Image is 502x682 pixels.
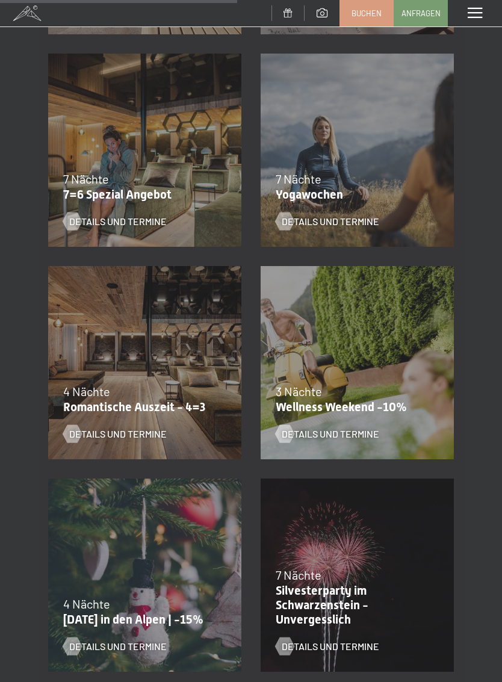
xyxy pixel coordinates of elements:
[276,215,379,228] a: Details und Termine
[276,568,321,582] span: 7 Nächte
[63,612,220,627] p: [DATE] in den Alpen | -15%
[63,384,110,398] span: 4 Nächte
[63,172,109,186] span: 7 Nächte
[276,400,433,414] p: Wellness Weekend -10%
[63,215,167,228] a: Details und Termine
[282,640,379,653] span: Details und Termine
[276,172,321,186] span: 7 Nächte
[401,8,441,19] span: Anfragen
[63,400,220,414] p: Romantische Auszeit - 4=3
[63,640,167,653] a: Details und Termine
[276,640,379,653] a: Details und Termine
[276,427,379,441] a: Details und Termine
[282,215,379,228] span: Details und Termine
[63,597,110,611] span: 4 Nächte
[69,215,167,228] span: Details und Termine
[276,583,433,627] p: Silvesterparty im Schwarzenstein - Unvergesslich
[394,1,447,26] a: Anfragen
[69,427,167,441] span: Details und Termine
[340,1,393,26] a: Buchen
[63,187,220,202] p: 7=6 Spezial Angebot
[282,427,379,441] span: Details und Termine
[276,187,433,202] p: Yogawochen
[276,384,322,398] span: 3 Nächte
[63,427,167,441] a: Details und Termine
[352,8,382,19] span: Buchen
[69,640,167,653] span: Details und Termine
